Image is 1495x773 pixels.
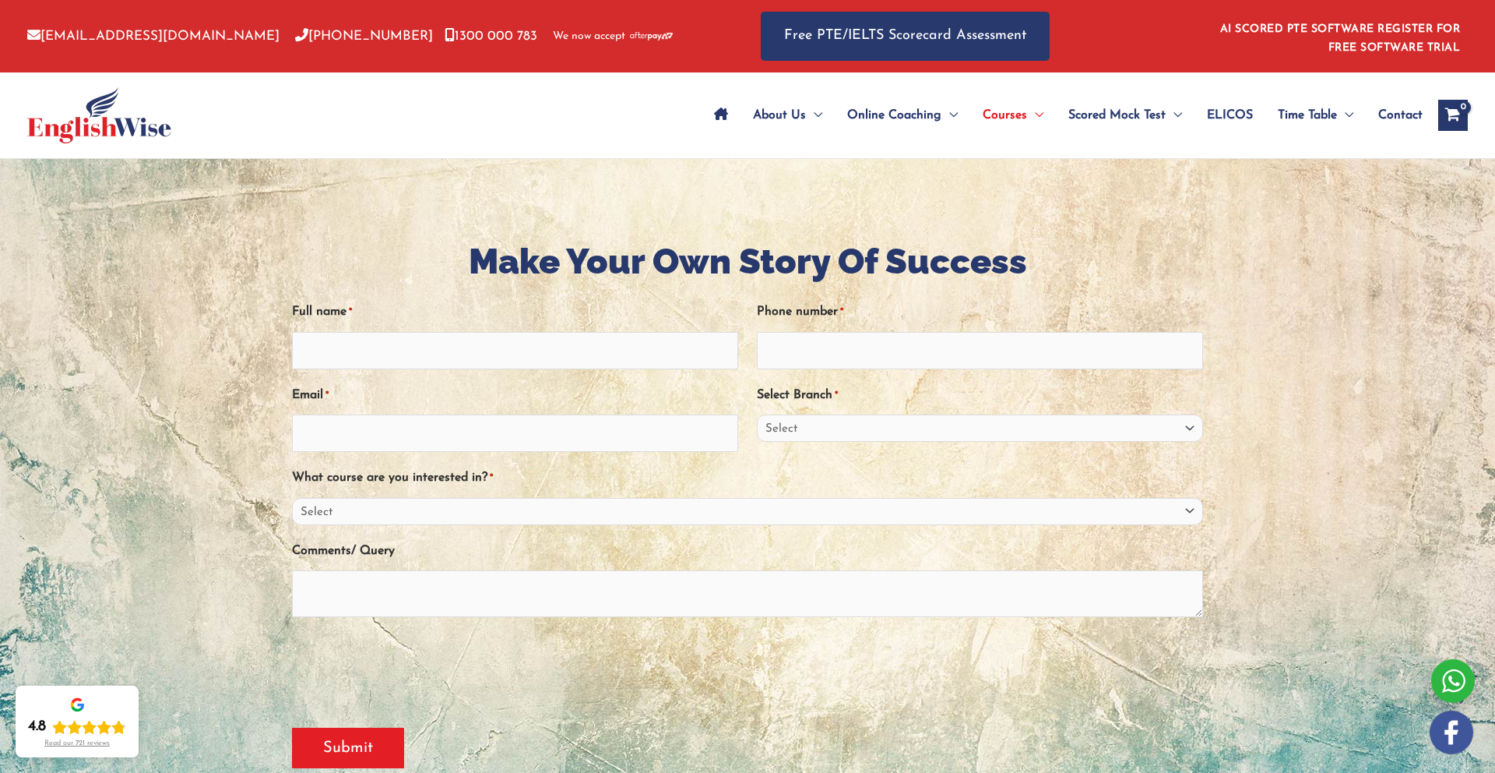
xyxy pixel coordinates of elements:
[1207,88,1253,143] span: ELICOS
[630,32,673,41] img: Afterpay-Logo
[970,88,1056,143] a: CoursesMenu Toggle
[1366,88,1423,143] a: Contact
[1166,88,1182,143] span: Menu Toggle
[702,88,1423,143] nav: Site Navigation: Main Menu
[806,88,822,143] span: Menu Toggle
[27,87,171,143] img: cropped-ew-logo
[835,88,970,143] a: Online CoachingMenu Toggle
[292,538,395,564] label: Comments/ Query
[740,88,835,143] a: About UsMenu Toggle
[44,739,110,748] div: Read our 721 reviews
[1378,88,1423,143] span: Contact
[1337,88,1353,143] span: Menu Toggle
[757,299,843,325] label: Phone number
[295,30,433,43] a: [PHONE_NUMBER]
[292,383,329,408] label: Email
[761,12,1050,61] a: Free PTE/IELTS Scorecard Assessment
[1056,88,1194,143] a: Scored Mock TestMenu Toggle
[1220,23,1461,54] a: AI SCORED PTE SOFTWARE REGISTER FOR FREE SOFTWARE TRIAL
[292,299,352,325] label: Full name
[847,88,941,143] span: Online Coaching
[1278,88,1337,143] span: Time Table
[553,29,625,44] span: We now accept
[753,88,806,143] span: About Us
[292,728,404,768] input: Submit
[983,88,1027,143] span: Courses
[445,30,537,43] a: 1300 000 783
[292,465,493,491] label: What course are you interested in?
[292,639,529,700] iframe: reCAPTCHA
[292,237,1203,286] h1: Make Your Own Story Of Success
[27,30,280,43] a: [EMAIL_ADDRESS][DOMAIN_NAME]
[1430,711,1473,754] img: white-facebook.png
[1211,11,1468,62] aside: Header Widget 1
[1027,88,1043,143] span: Menu Toggle
[1068,88,1166,143] span: Scored Mock Test
[1265,88,1366,143] a: Time TableMenu Toggle
[28,718,46,736] div: 4.8
[757,383,838,408] label: Select Branch
[1438,100,1468,131] a: View Shopping Cart, empty
[28,718,126,736] div: Rating: 4.8 out of 5
[1194,88,1265,143] a: ELICOS
[941,88,958,143] span: Menu Toggle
